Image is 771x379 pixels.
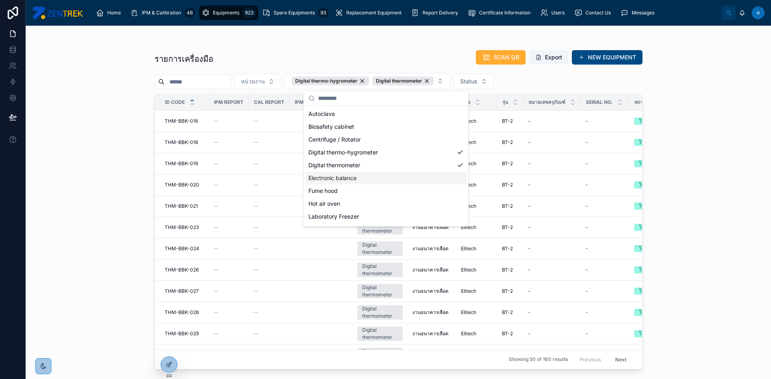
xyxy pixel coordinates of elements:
[528,182,576,188] a: -
[165,139,198,146] span: THM-BBK-018
[528,267,576,273] a: -
[412,245,451,252] a: งานธนาคารเลือด
[412,288,451,294] a: งานธนาคารเลือด
[502,203,513,209] span: BT-2
[165,245,199,252] span: THM-BBK-024
[509,357,568,363] span: Showing 50 of 160 results
[357,284,403,298] a: Digital thermometer
[639,309,659,316] div: ใช้งานอยู่
[585,203,588,209] span: -
[214,203,218,209] span: --
[639,288,659,295] div: ใช้งานอยู่
[318,8,328,18] div: 93
[634,288,681,295] a: ใช้งานอยู่
[585,245,588,252] span: -
[476,50,526,65] button: SCAN QR
[165,99,185,105] span: ID Code
[165,118,198,124] span: THM-BBK-016
[214,267,218,273] span: --
[528,267,530,273] span: -
[502,245,518,252] a: BT-2
[585,267,588,273] span: -
[585,330,588,337] span: -
[292,77,369,85] div: Digital thermo-hygrometer
[634,224,681,231] a: ใช้งานอยู่
[214,139,244,146] a: --
[165,245,204,252] a: THM-BBK-024
[412,267,449,273] span: งานธนาคารเลือด
[253,330,285,337] a: --
[528,118,576,124] a: -
[502,267,518,273] a: BT-2
[253,139,285,146] a: --
[502,139,513,146] span: BT-2
[214,245,244,252] a: --
[199,6,258,20] a: Equipments923
[528,330,576,337] a: -
[528,118,530,124] span: -
[460,77,477,85] span: Status
[528,99,565,105] span: หมายเลขครุภัณฑ์
[214,267,244,273] a: --
[529,50,569,65] button: Export
[357,220,403,235] a: Digital thermometer
[305,133,467,146] div: Centrifuge / Rotator
[639,224,659,231] div: ใช้งานอยู่
[634,309,681,316] a: ใช้งานอยู่
[585,267,624,273] a: -
[165,203,204,209] a: THM-BBK-021
[305,159,467,172] div: Digital thermometer
[165,139,204,146] a: THM-BBK-018
[253,224,258,231] span: --
[412,224,451,231] a: งานธนาคารเลือด
[502,267,513,273] span: BT-2
[572,6,616,20] a: Contact Us
[494,53,519,61] span: SCAN QR
[357,305,403,320] a: Digital thermometer
[461,267,492,273] a: Elitech
[528,160,576,167] a: -
[502,224,513,231] span: BT-2
[461,245,476,252] span: Elitech
[528,224,530,231] span: -
[165,288,204,294] a: THM-BBK-027
[165,182,204,188] a: THM-BBK-020
[155,53,213,65] h1: รายการเครื่องมือ
[253,224,285,231] a: --
[214,182,244,188] a: --
[610,353,632,366] button: Next
[128,6,198,20] a: IPM & Calibration48
[538,6,570,20] a: Users
[305,120,467,133] div: Biosafety cabinet
[165,203,198,209] span: THM-BBK-021
[305,197,467,210] div: Hot air oven
[586,99,612,105] span: Serial No.
[572,50,642,65] a: NEW EQUIPMENT
[332,6,407,20] a: Replacement Equipment
[305,107,467,120] div: Autoclave
[632,10,655,16] span: Messages
[253,330,258,337] span: --
[502,309,513,316] span: BT-2
[528,245,576,252] a: -
[214,160,244,167] a: --
[528,245,530,252] span: -
[214,245,218,252] span: --
[639,118,659,125] div: ใช้งานอยู่
[243,8,256,18] div: 923
[639,245,659,252] div: ใช้งานอยู่
[165,182,199,188] span: THM-BBK-020
[465,6,536,20] a: Certificate Information
[528,203,530,209] span: -
[165,160,204,167] a: THM-BBK-019
[639,203,659,210] div: ใช้งานอยู่
[528,309,576,316] a: -
[585,309,588,316] span: -
[214,224,244,231] a: --
[412,309,451,316] a: งานธนาคารเลือด
[551,10,565,16] span: Users
[461,203,492,209] a: Elitech
[502,99,508,105] span: รุ่น
[165,267,199,273] span: THM-BBK-026
[528,309,530,316] span: -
